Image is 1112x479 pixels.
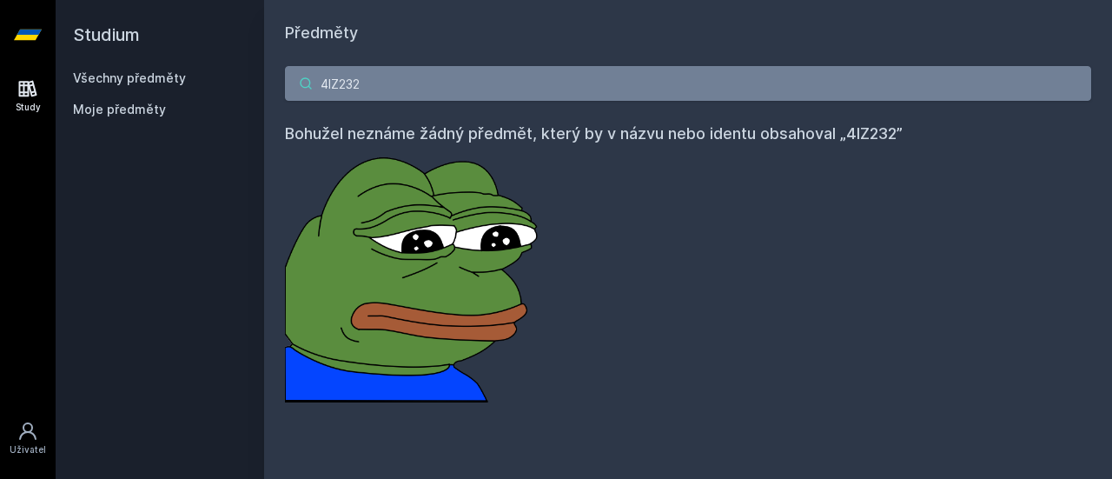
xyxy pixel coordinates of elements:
[16,101,41,114] div: Study
[3,70,52,123] a: Study
[10,443,46,456] div: Uživatel
[3,412,52,465] a: Uživatel
[285,66,1091,101] input: Název nebo ident předmětu…
[285,146,546,402] img: error_picture.png
[285,122,1091,146] h4: Bohužel neznáme žádný předmět, který by v názvu nebo identu obsahoval „4IZ232”
[73,70,186,85] a: Všechny předměty
[73,101,166,118] span: Moje předměty
[285,21,1091,45] h1: Předměty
